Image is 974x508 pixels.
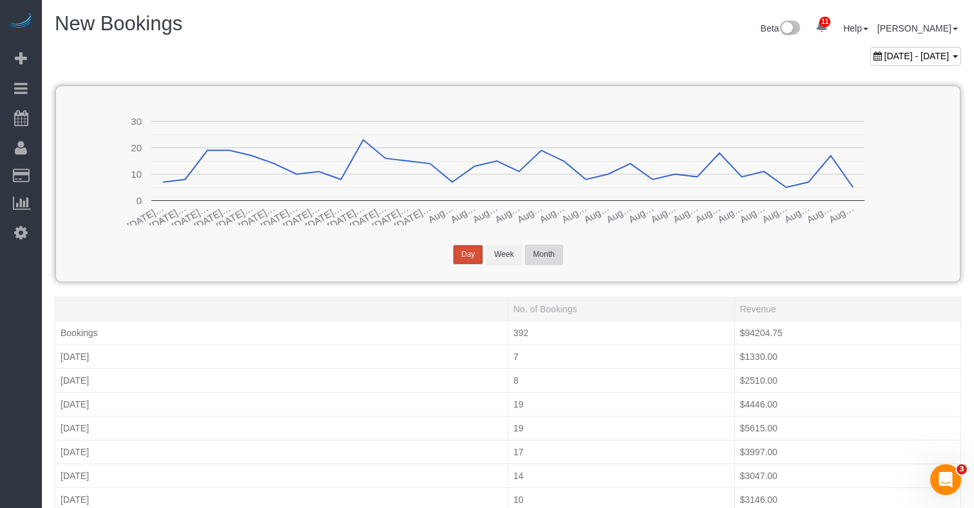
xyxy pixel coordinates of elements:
td: [DATE] [55,368,508,392]
span: [DATE] - [DATE] [884,51,950,61]
text: 0 [137,194,142,205]
button: Week [486,245,522,265]
td: $3997.00 [734,440,961,464]
a: 11 [809,13,834,41]
td: 17 [508,440,735,464]
td: 14 [508,464,735,487]
span: New Bookings [55,12,182,35]
td: $94204.75 [734,321,961,344]
td: [DATE] [55,464,508,487]
a: [PERSON_NAME] [877,23,958,33]
text: 10 [131,168,142,179]
td: No. of Bookings [508,297,735,321]
td: $1330.00 [734,344,961,368]
span: 3 [957,464,967,475]
iframe: Intercom live chat [930,464,961,495]
td: 19 [508,416,735,440]
td: 7 [508,344,735,368]
td: [DATE] [55,344,508,368]
button: Day [453,245,483,265]
td: 392 [508,321,735,344]
text: 30 [131,115,142,126]
td: 19 [508,392,735,416]
img: New interface [779,21,800,37]
td: [DATE] [55,440,508,464]
svg: A chart. [69,97,947,225]
td: Revenue [734,297,961,321]
td: $2510.00 [734,368,961,392]
td: $4446.00 [734,392,961,416]
td: $3047.00 [734,464,961,487]
text: 20 [131,142,142,153]
button: Month [525,245,563,265]
img: Automaid Logo [8,13,33,31]
td: 8 [508,368,735,392]
td: [DATE] [55,416,508,440]
td: Bookings [55,321,508,344]
td: $5615.00 [734,416,961,440]
td: [DATE] [55,392,508,416]
span: 11 [819,17,830,27]
a: Help [843,23,868,33]
a: Beta [761,23,801,33]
